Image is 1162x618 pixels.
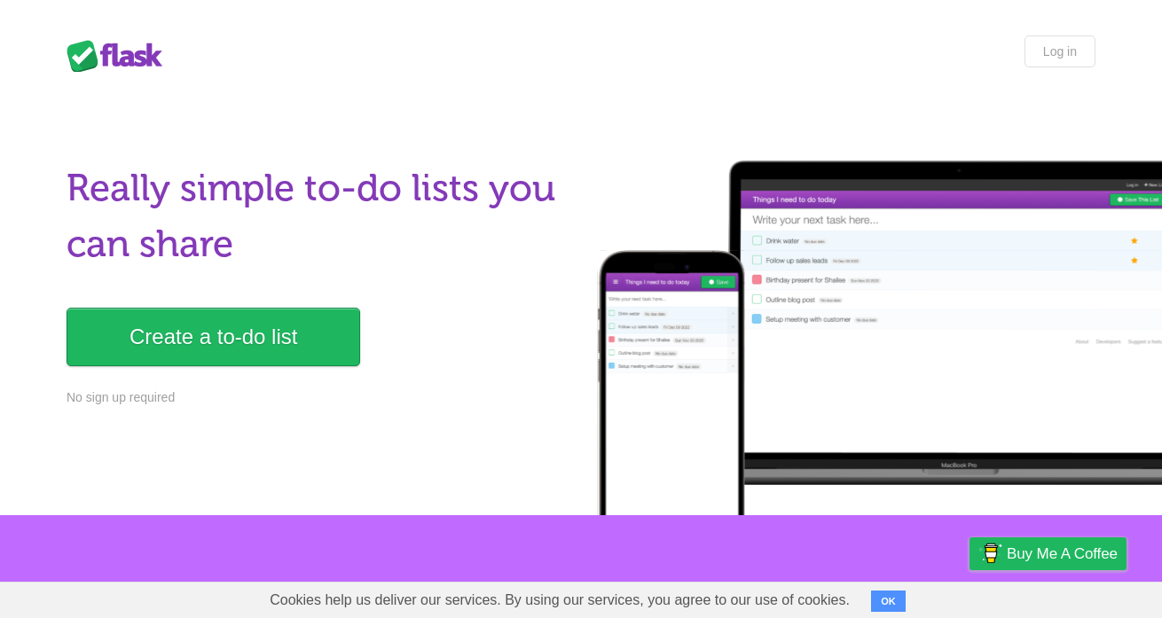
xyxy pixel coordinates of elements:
[67,40,173,72] div: Flask Lists
[970,537,1127,570] a: Buy me a coffee
[1025,35,1095,67] a: Log in
[67,308,360,366] a: Create a to-do list
[978,538,1002,568] img: Buy me a coffee
[1007,538,1118,569] span: Buy me a coffee
[871,591,906,612] button: OK
[67,160,570,272] h1: Really simple to-do lists you can share
[67,388,570,407] p: No sign up required
[252,583,868,618] span: Cookies help us deliver our services. By using our services, you agree to our use of cookies.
